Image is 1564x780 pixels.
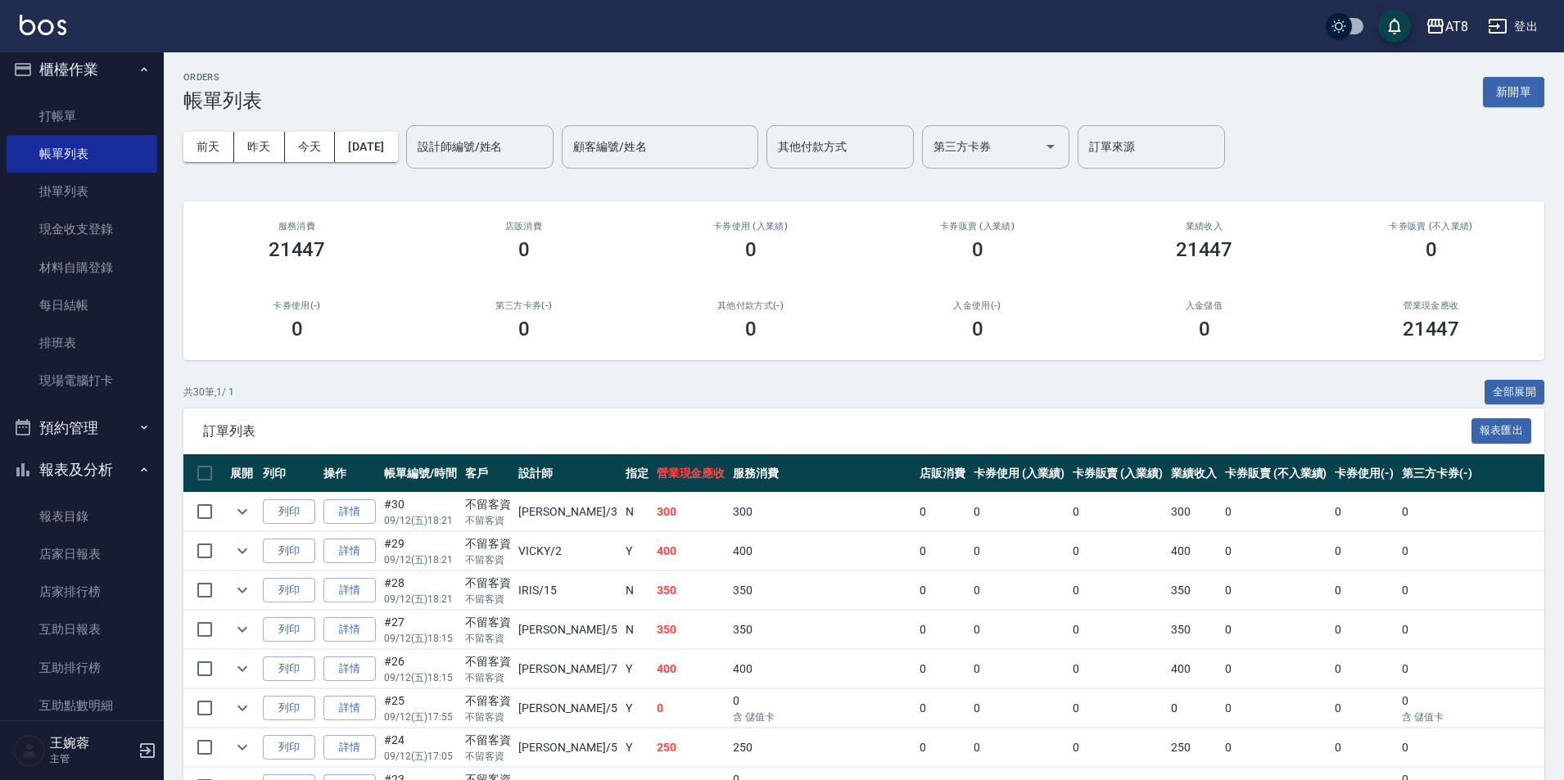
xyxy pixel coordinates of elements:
td: 0 [653,689,730,728]
td: [PERSON_NAME] /5 [514,728,621,767]
a: 詳情 [323,735,376,760]
td: #30 [380,493,461,531]
td: N [622,493,653,531]
button: 今天 [285,132,336,162]
a: 互助排行榜 [7,649,157,687]
button: [DATE] [335,132,397,162]
td: 0 [1221,493,1331,531]
td: 0 [1331,689,1398,728]
button: 櫃檯作業 [7,48,157,91]
button: 列印 [263,499,315,525]
td: 0 [1069,493,1168,531]
td: 350 [729,571,915,610]
button: expand row [230,735,255,760]
th: 列印 [259,454,319,493]
button: 預約管理 [7,407,157,449]
td: 0 [729,689,915,728]
h2: 業績收入 [1110,221,1298,232]
div: 不留客資 [465,692,511,710]
td: Y [622,532,653,570]
td: 0 [970,571,1069,610]
td: #28 [380,571,461,610]
p: 不留客資 [465,670,511,685]
td: N [622,611,653,649]
h2: ORDERS [183,72,262,83]
th: 指定 [622,454,653,493]
td: 250 [653,728,730,767]
td: 0 [1069,728,1168,767]
td: 0 [1167,689,1221,728]
p: 共 30 筆, 1 / 1 [183,385,234,399]
td: [PERSON_NAME] /5 [514,689,621,728]
td: 0 [1069,650,1168,688]
td: 0 [915,532,970,570]
h2: 其他付款方式(-) [657,300,844,311]
p: 含 儲值卡 [733,710,911,724]
a: 材料自購登錄 [7,249,157,286]
th: 店販消費 [915,454,970,493]
td: 0 [915,728,970,767]
h3: 帳單列表 [183,89,262,112]
button: 登出 [1481,11,1544,42]
a: 詳情 [323,656,376,682]
button: 列印 [263,696,315,721]
h3: 21447 [1403,318,1460,340]
td: 0 [1221,728,1331,767]
td: VICKY /2 [514,532,621,570]
button: expand row [230,656,255,681]
td: 0 [970,728,1069,767]
td: 400 [1167,532,1221,570]
td: Y [622,650,653,688]
a: 現場電腦打卡 [7,362,157,399]
p: 09/12 (五) 18:15 [384,670,457,685]
button: expand row [230,578,255,602]
button: 報表匯出 [1471,418,1532,444]
button: Open [1037,133,1064,160]
td: 400 [1167,650,1221,688]
button: 列印 [263,656,315,682]
td: #25 [380,689,461,728]
a: 新開單 [1483,83,1544,99]
td: 0 [915,493,970,531]
td: 0 [1221,532,1331,570]
p: 不留客資 [465,631,511,646]
td: 400 [729,532,915,570]
button: 列印 [263,539,315,564]
th: 營業現金應收 [653,454,730,493]
a: 互助點數明細 [7,687,157,724]
h3: 0 [518,238,530,261]
a: 排班表 [7,324,157,362]
a: 報表目錄 [7,498,157,535]
div: 不留客資 [465,732,511,749]
p: 09/12 (五) 18:21 [384,592,457,606]
h2: 入金儲值 [1110,300,1298,311]
td: 0 [970,611,1069,649]
td: 350 [653,571,730,610]
a: 掛單列表 [7,173,157,210]
h3: 0 [1426,238,1437,261]
td: #24 [380,728,461,767]
p: 09/12 (五) 17:55 [384,710,457,724]
button: save [1378,10,1411,43]
h5: 王婉蓉 [50,735,133,751]
button: 報表及分析 [7,449,157,491]
button: 前天 [183,132,234,162]
td: 0 [915,571,970,610]
td: #29 [380,532,461,570]
td: N [622,571,653,610]
h3: 21447 [1176,238,1233,261]
button: expand row [230,696,255,720]
h2: 營業現金應收 [1337,300,1525,311]
th: 卡券使用 (入業績) [970,454,1069,493]
h3: 0 [1199,318,1210,340]
p: 不留客資 [465,552,511,567]
th: 卡券販賣 (不入業績) [1221,454,1331,493]
td: 0 [1331,611,1398,649]
td: #26 [380,650,461,688]
td: 400 [653,650,730,688]
h3: 0 [745,238,757,261]
h2: 第三方卡券(-) [430,300,617,311]
h3: 0 [745,318,757,340]
h2: 卡券販賣 (入業績) [884,221,1071,232]
span: 訂單列表 [203,423,1471,440]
